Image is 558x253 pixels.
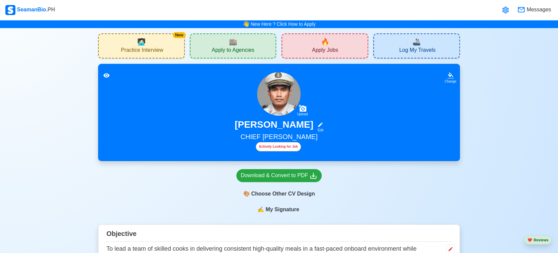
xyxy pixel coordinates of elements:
[312,47,338,55] span: Apply Jobs
[412,37,421,47] span: travel
[5,5,15,15] img: Logo
[525,6,551,14] span: Messages
[445,79,456,84] div: Change
[236,169,322,182] a: Download & Convert to PDF
[173,32,186,38] div: New
[106,227,452,242] div: Objective
[528,238,532,242] span: heart
[242,19,250,29] span: bell
[46,7,55,12] span: .PH
[525,236,551,245] button: heartReviews
[121,47,163,55] span: Practice Interview
[106,133,452,142] h5: CHIEF [PERSON_NAME]
[243,190,250,198] span: paint
[235,119,313,133] h3: [PERSON_NAME]
[256,142,301,151] div: Actively Looking for Job
[399,47,435,55] span: Log My Travels
[236,187,322,200] div: Choose Other CV Design
[315,128,323,133] div: Edit
[137,37,146,47] span: interview
[251,21,316,27] a: New Here ? Click How to Apply
[257,206,264,214] span: sign
[241,171,317,180] div: Download & Convert to PDF
[5,5,55,15] div: SeamanBio
[229,37,237,47] span: agencies
[264,206,300,214] span: My Signature
[297,112,308,116] div: Upload
[212,47,254,55] span: Apply to Agencies
[321,37,329,47] span: new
